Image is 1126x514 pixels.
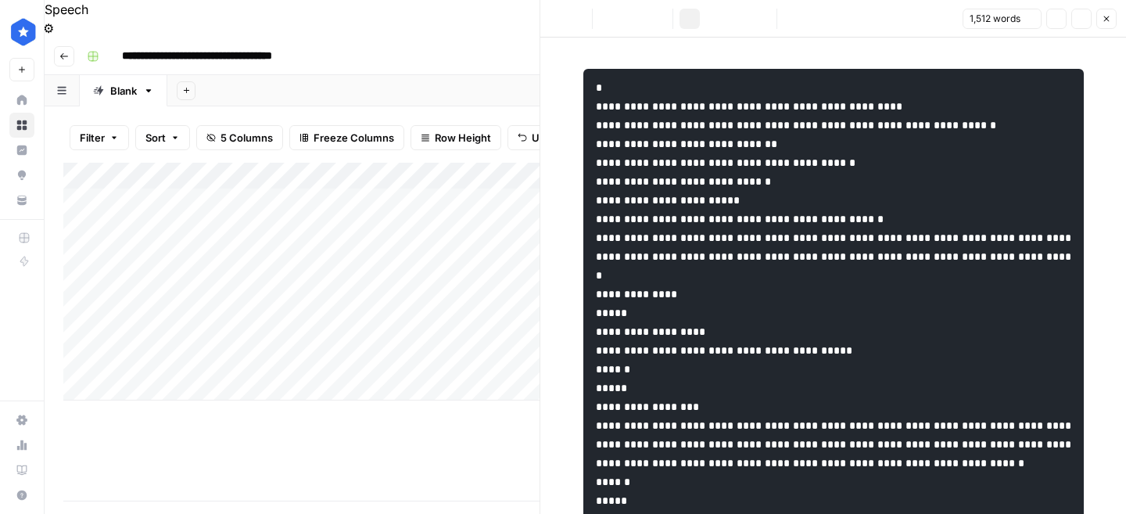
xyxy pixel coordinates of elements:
[9,458,34,483] a: Learning Hub
[80,130,105,146] span: Filter
[145,130,166,146] span: Sort
[196,125,283,150] button: 5 Columns
[963,9,1042,29] button: 1,512 words
[9,13,34,52] button: Workspace: ConsumerAffairs
[9,163,34,188] a: Opportunities
[221,130,273,146] span: 5 Columns
[9,483,34,508] button: Help + Support
[9,18,38,46] img: ConsumerAffairs Logo
[9,88,34,113] a: Home
[970,12,1020,26] span: 1,512 words
[110,83,137,99] div: Blank
[314,130,394,146] span: Freeze Columns
[411,125,501,150] button: Row Height
[9,138,34,163] a: Insights
[9,188,34,213] a: Your Data
[532,130,558,146] span: Undo
[80,75,167,106] a: Blank
[9,433,34,458] a: Usage
[70,125,129,150] button: Filter
[9,408,34,433] a: Settings
[43,19,54,38] button: Settings
[507,125,568,150] button: Undo
[289,125,404,150] button: Freeze Columns
[9,113,34,138] a: Browse
[435,130,491,146] span: Row Height
[135,125,190,150] button: Sort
